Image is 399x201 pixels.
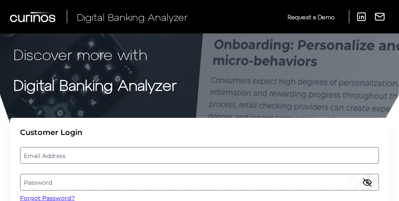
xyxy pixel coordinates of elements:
[20,175,378,190] label: Password
[13,76,177,94] strong: Digital Banking Analyzer
[77,11,188,23] span: Digital Banking Analyzer
[20,148,378,163] label: Email Address
[13,43,386,66] p: Discover more with
[288,10,334,24] a: Request a Demo
[10,12,57,22] img: Curinos
[20,128,379,137] div: Customer Login
[288,13,334,20] span: Request a Demo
